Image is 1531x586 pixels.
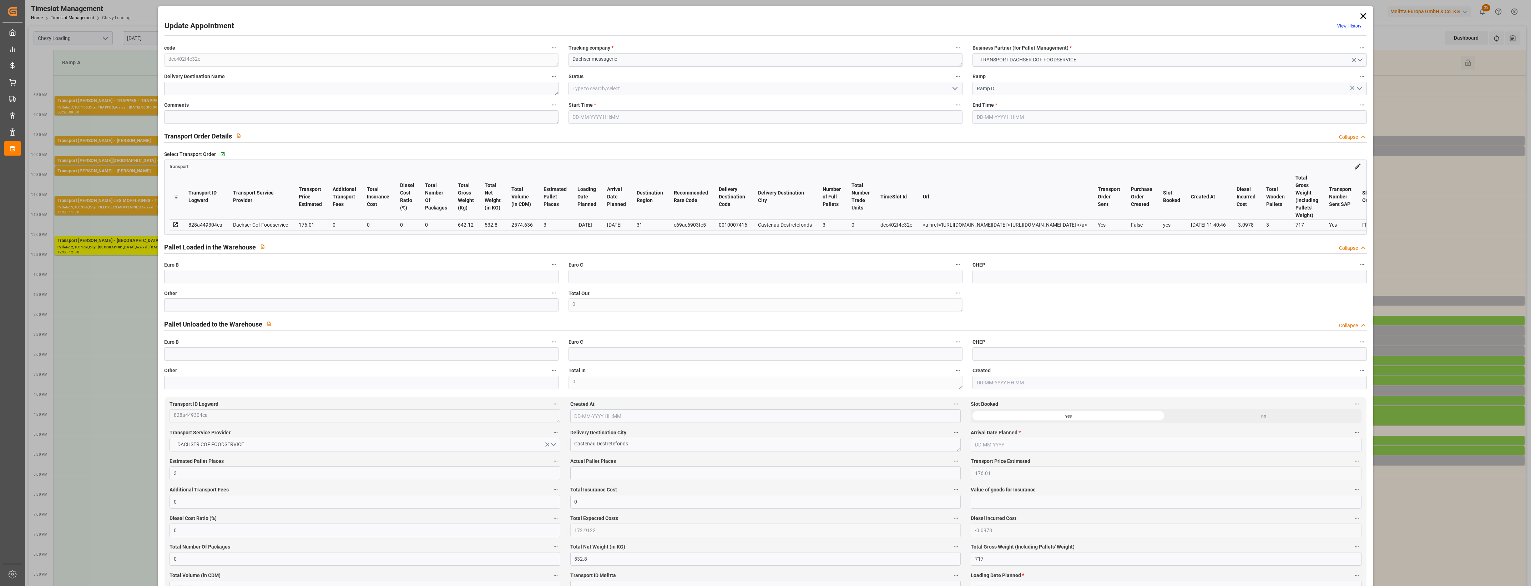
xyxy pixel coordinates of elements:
span: Total Net Weight (in KG) [570,543,625,551]
span: Total Insurance Cost [570,486,617,494]
textarea: dce402f4c32e [164,53,558,67]
button: Total Volume (in CDM) [551,571,560,580]
span: transport [170,164,188,169]
input: DD-MM-YYYY HH:MM [972,110,1366,124]
div: [DATE] [607,221,626,229]
th: Transport Service Provider [228,174,293,220]
span: Transport Price Estimated [971,458,1030,465]
div: Collapse [1339,133,1358,141]
span: Total Number Of Packages [170,543,230,551]
div: 176.01 [299,221,322,229]
th: Created At [1186,174,1231,220]
button: Actual Pallet Places [951,456,961,466]
button: Euro C [953,260,962,269]
span: Diesel Cost Ratio (%) [170,515,217,522]
button: View description [262,317,276,330]
button: Total Out [953,288,962,298]
div: [DATE] 11:40:46 [1191,221,1226,229]
textarea: Castenau Destretefonds [570,438,961,451]
th: Destination Region [631,174,668,220]
div: dce402f4c32e [880,221,912,229]
button: Total Insurance Cost [951,485,961,494]
div: 532.8 [485,221,501,229]
div: Collapse [1339,244,1358,252]
span: Actual Pallet Places [570,458,616,465]
button: Ramp [1358,72,1367,81]
textarea: 0 [569,376,962,389]
span: Other [164,290,177,297]
span: DACHSER COF FOODSERVICE [174,441,248,448]
textarea: 828a449304ca [170,409,560,423]
th: Total Net Weight (in KG) [479,174,506,220]
button: Transport Price Estimated [1352,456,1361,466]
button: Total Number Of Packages [551,542,560,551]
div: yes [971,409,1166,423]
div: Yes [1098,221,1120,229]
button: End Time * [1358,100,1367,110]
span: Estimated Pallet Places [170,458,224,465]
button: View description [232,129,246,142]
button: Created At [951,399,961,409]
div: 642.12 [458,221,474,229]
span: Euro C [569,338,583,346]
span: Additional Transport Fees [170,486,229,494]
button: Other [549,288,559,298]
span: Status [569,73,583,80]
h2: Pallet Loaded in the Warehouse [164,242,256,252]
div: Yes [1329,221,1351,229]
div: 0010007416 [719,221,747,229]
button: Euro B [549,337,559,347]
div: 0 [425,221,447,229]
div: 2574.636 [511,221,533,229]
div: [DATE] [577,221,596,229]
span: End Time [972,101,997,109]
th: Transport ID Logward [183,174,228,220]
span: Total In [569,367,586,374]
button: open menu [949,83,960,94]
textarea: Dachser messagerie [569,53,962,67]
th: Total Number Trade Units [846,174,875,220]
span: CHEP [972,338,985,346]
button: CHEP [1358,337,1367,347]
h2: Update Appointment [165,20,234,32]
th: Number of Full Pallets [817,174,846,220]
span: Created [972,367,991,374]
th: Transport Price Estimated [293,174,327,220]
span: Slot Booked [971,400,998,408]
span: Diesel Incurred Cost [971,515,1016,522]
button: Start Time * [953,100,962,110]
span: Transport Service Provider [170,429,231,436]
span: Transport ID Logward [170,400,218,408]
th: Total Insurance Cost [362,174,395,220]
input: DD-MM-YYYY [971,438,1361,451]
input: DD-MM-YYYY HH:MM [569,110,962,124]
span: Select Transport Order [164,151,216,158]
span: Total Expected Costs [570,515,618,522]
div: Castenau Destretefonds [758,221,812,229]
button: Transport ID Logward [551,399,560,409]
div: 828a449304ca [188,221,222,229]
button: Delivery Destination Name [549,72,559,81]
button: Additional Transport Fees [551,485,560,494]
span: Start Time [569,101,596,109]
h2: Pallet Unloaded to the Warehouse [164,319,262,329]
th: Total Number Of Packages [420,174,453,220]
div: -3.0978 [1237,221,1255,229]
span: Total Gross Weight (Including Pallets' Weight) [971,543,1075,551]
input: DD-MM-YYYY HH:MM [570,409,961,423]
th: Shipping Origin [1357,174,1389,220]
button: Trucking company * [953,43,962,52]
button: View description [256,240,269,253]
th: Delivery Destination City [753,174,817,220]
th: TimeSlot Id [875,174,918,220]
span: Ramp [972,73,986,80]
button: Total Gross Weight (Including Pallets' Weight) [1352,542,1361,551]
button: Diesel Incurred Cost [1352,514,1361,523]
button: open menu [1353,83,1364,94]
th: Loading Date Planned [572,174,602,220]
div: FR-02570 [1362,221,1384,229]
th: Purchase Order Created [1126,174,1158,220]
div: <a href='[URL][DOMAIN_NAME][DATE]'> [URL][DOMAIN_NAME][DATE] </a> [923,221,1087,229]
span: TRANSPORT DACHSER COF FOODSERVICE [977,56,1080,64]
span: Comments [164,101,189,109]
